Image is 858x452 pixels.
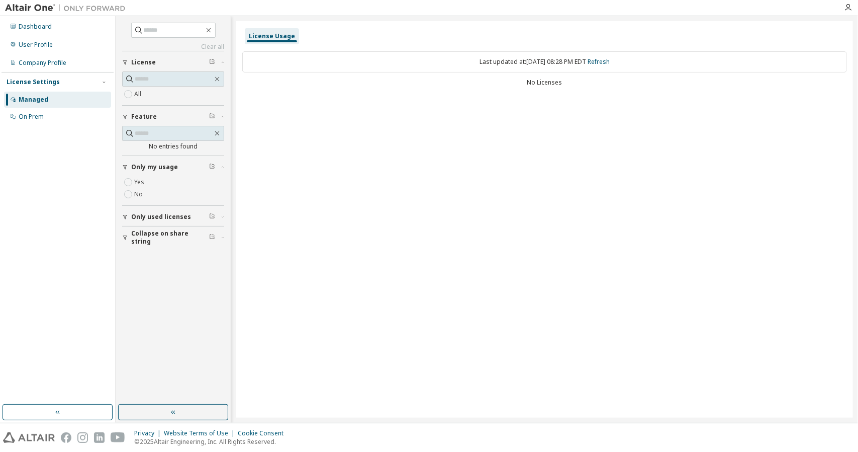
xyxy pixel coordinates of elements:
img: linkedin.svg [94,432,105,443]
span: Feature [131,113,157,121]
div: No entries found [122,142,224,150]
span: Clear filter [209,213,215,221]
span: Clear filter [209,113,215,121]
span: Only my usage [131,163,178,171]
img: Altair One [5,3,131,13]
span: Clear filter [209,234,215,242]
label: All [134,88,143,100]
button: Only my usage [122,156,224,178]
span: Only used licenses [131,213,191,221]
button: Feature [122,106,224,128]
div: Dashboard [19,23,52,31]
div: Cookie Consent [238,429,290,437]
div: Last updated at: [DATE] 08:28 PM EDT [242,51,847,72]
div: Managed [19,96,48,104]
label: Yes [134,176,146,188]
div: Website Terms of Use [164,429,238,437]
img: facebook.svg [61,432,71,443]
img: instagram.svg [77,432,88,443]
a: Refresh [588,57,610,66]
label: No [134,188,145,200]
img: youtube.svg [111,432,125,443]
span: Collapse on share string [131,230,209,246]
img: altair_logo.svg [3,432,55,443]
div: Company Profile [19,59,66,67]
span: License [131,58,156,66]
div: Privacy [134,429,164,437]
a: Clear all [122,43,224,51]
div: User Profile [19,41,53,49]
p: © 2025 Altair Engineering, Inc. All Rights Reserved. [134,437,290,446]
div: License Usage [249,32,295,40]
span: Clear filter [209,58,215,66]
span: Clear filter [209,163,215,171]
div: License Settings [7,78,60,86]
button: License [122,51,224,73]
button: Only used licenses [122,206,224,228]
div: No Licenses [242,79,847,87]
div: On Prem [19,113,44,121]
button: Collapse on share string [122,227,224,249]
